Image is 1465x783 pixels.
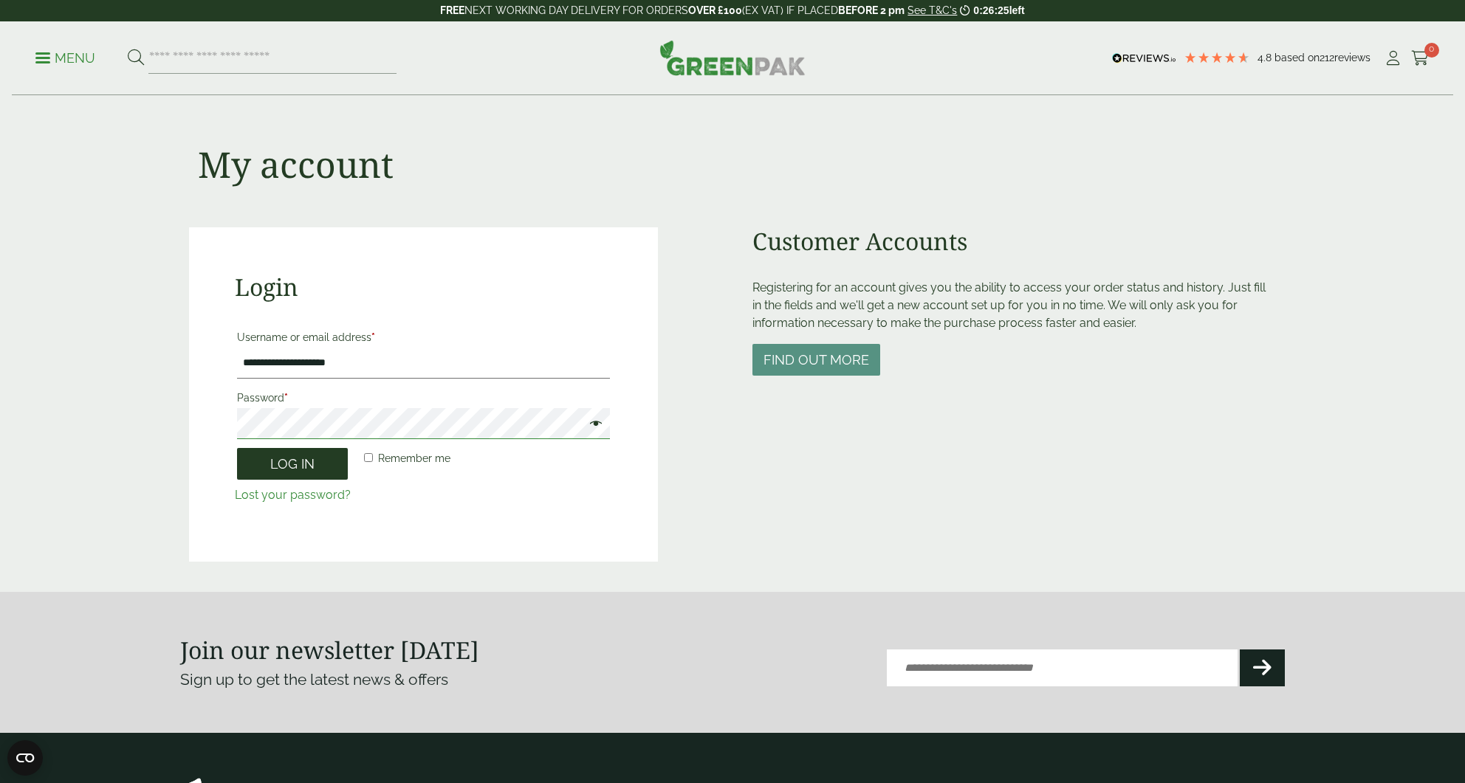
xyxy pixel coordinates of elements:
p: Sign up to get the latest news & offers [180,668,677,691]
img: GreenPak Supplies [659,40,806,75]
span: 212 [1320,52,1334,63]
strong: OVER £100 [688,4,742,16]
div: 4.79 Stars [1184,51,1250,64]
span: 0:26:25 [973,4,1009,16]
i: My Account [1384,51,1402,66]
a: See T&C's [908,4,957,16]
span: Based on [1274,52,1320,63]
a: Menu [35,49,95,64]
p: Menu [35,49,95,67]
label: Password [237,387,610,408]
h1: My account [198,143,394,186]
p: Registering for an account gives you the ability to access your order status and history. Just fi... [752,279,1276,332]
button: Find out more [752,344,880,376]
span: 0 [1424,43,1439,58]
label: Username or email address [237,327,610,348]
a: Lost your password? [235,488,351,502]
h2: Login [235,273,612,301]
a: 0 [1411,47,1430,69]
button: Open CMP widget [7,740,43,776]
img: REVIEWS.io [1112,53,1176,63]
span: 4.8 [1258,52,1274,63]
span: reviews [1334,52,1370,63]
strong: BEFORE 2 pm [838,4,905,16]
a: Find out more [752,353,880,368]
button: Log in [237,448,348,480]
i: Cart [1411,51,1430,66]
strong: Join our newsletter [DATE] [180,634,479,666]
input: Remember me [364,453,373,462]
span: left [1009,4,1025,16]
strong: FREE [440,4,464,16]
span: Remember me [378,452,450,464]
h2: Customer Accounts [752,227,1276,255]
